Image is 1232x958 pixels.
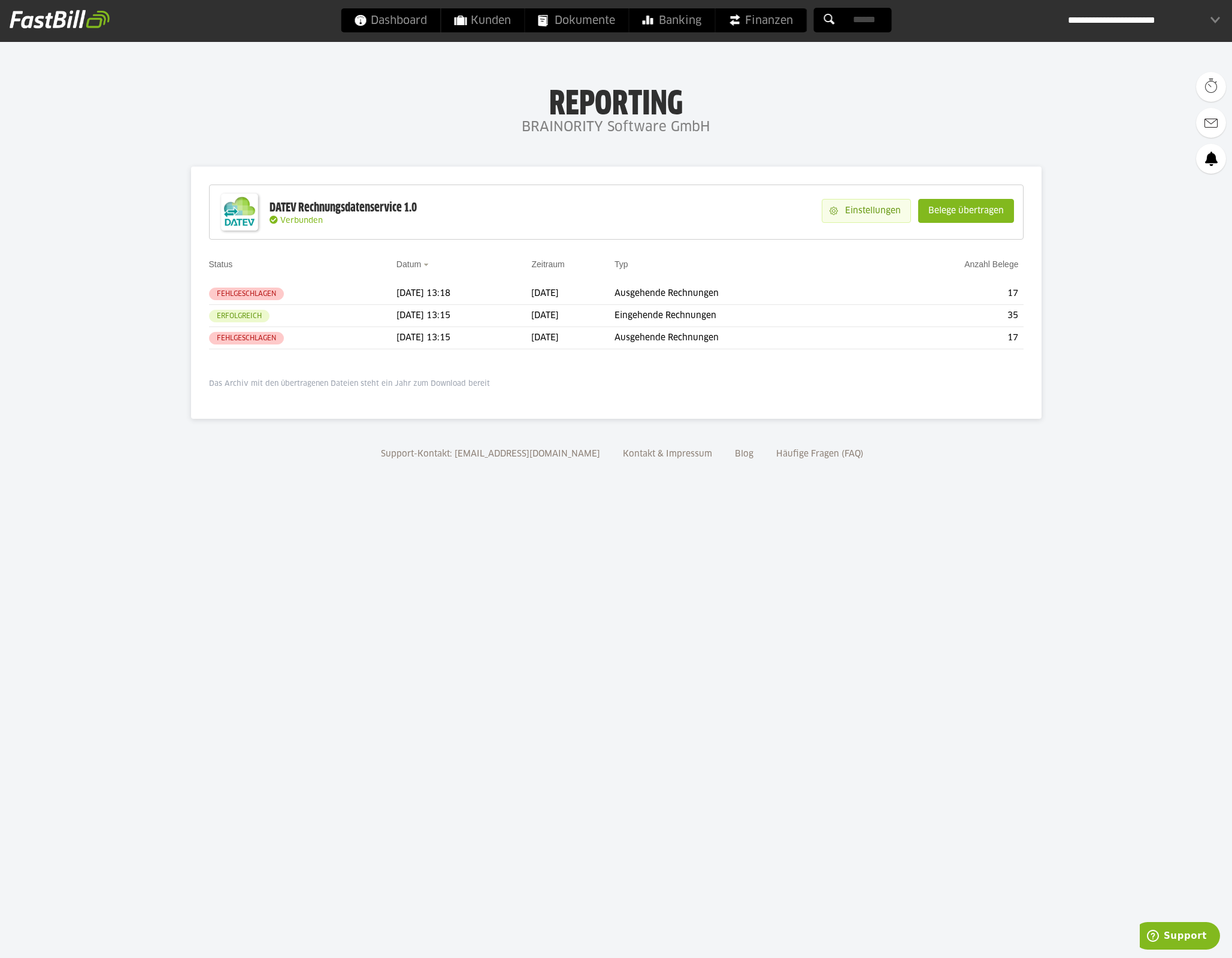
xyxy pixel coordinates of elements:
td: [DATE] 13:15 [396,305,532,327]
span: Dashboard [354,8,427,32]
a: Typ [615,259,628,269]
td: 35 [876,305,1023,327]
a: Support-Kontakt: [EMAIL_ADDRESS][DOMAIN_NAME] [377,450,604,458]
a: Kontakt & Impressum [619,450,716,458]
a: Häufige Fragen (FAQ) [772,450,868,458]
td: 17 [876,327,1023,349]
td: 17 [876,283,1023,305]
span: Verbunden [280,217,323,225]
img: fastbill_logo_white.png [10,10,110,29]
a: Kunden [441,8,524,32]
td: [DATE] 13:15 [396,327,532,349]
a: Status [209,259,233,269]
td: [DATE] [531,283,614,305]
td: [DATE] [531,305,614,327]
a: Dashboard [341,8,440,32]
td: Ausgehende Rechnungen [615,283,876,305]
sl-badge: Erfolgreich [209,310,270,322]
a: Dokumente [525,8,628,32]
h1: Reporting [120,84,1112,116]
sl-badge: Fehlgeschlagen [209,288,284,300]
span: Kunden [454,8,511,32]
span: Banking [642,8,701,32]
a: Datum [396,259,421,269]
p: Das Archiv mit den übertragenen Dateien steht ein Jahr zum Download bereit [209,379,1024,389]
td: [DATE] 13:18 [396,283,532,305]
a: Anzahl Belege [964,259,1018,269]
img: sort_desc.gif [423,264,431,266]
td: Eingehende Rechnungen [615,305,876,327]
img: DATEV-Datenservice Logo [216,188,264,236]
div: DATEV Rechnungsdatenservice 1.0 [270,200,417,216]
span: Finanzen [728,8,793,32]
sl-badge: Fehlgeschlagen [209,332,284,344]
td: [DATE] [531,327,614,349]
sl-button: Belege übertragen [918,199,1014,223]
sl-button: Einstellungen [822,199,911,223]
a: Zeitraum [531,259,564,269]
a: Blog [731,450,758,458]
span: Dokumente [538,8,615,32]
iframe: Opens a widget where you can find more information [1140,922,1220,952]
a: Banking [629,8,715,32]
td: Ausgehende Rechnungen [615,327,876,349]
a: Finanzen [715,8,806,32]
